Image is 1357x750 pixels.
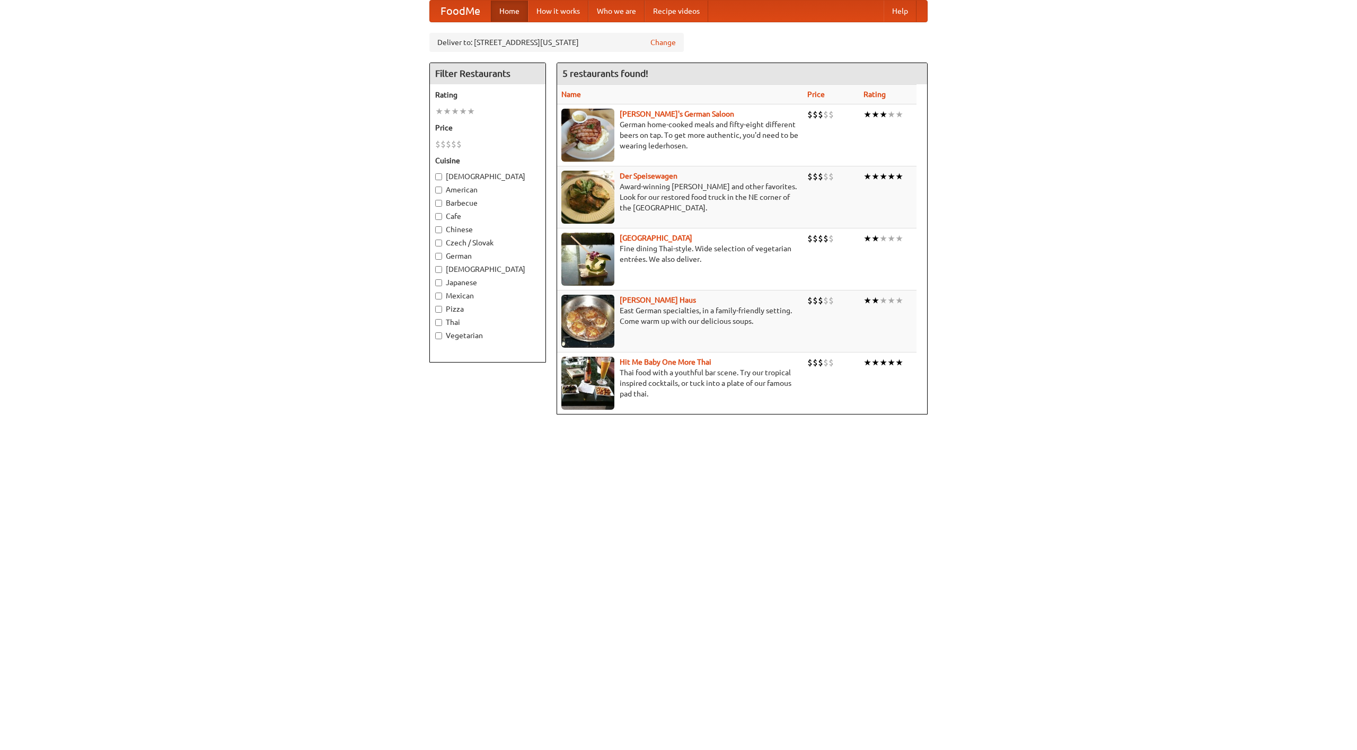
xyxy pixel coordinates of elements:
li: $ [823,109,829,120]
img: babythai.jpg [561,357,614,410]
p: East German specialties, in a family-friendly setting. Come warm up with our delicious soups. [561,305,799,327]
h5: Rating [435,90,540,100]
a: Name [561,90,581,99]
li: ★ [895,171,903,182]
input: [DEMOGRAPHIC_DATA] [435,266,442,273]
li: ★ [879,171,887,182]
li: $ [829,357,834,368]
label: German [435,251,540,261]
label: Cafe [435,211,540,222]
li: ★ [887,233,895,244]
li: $ [818,171,823,182]
input: Thai [435,319,442,326]
li: ★ [871,357,879,368]
p: Fine dining Thai-style. Wide selection of vegetarian entrées. We also deliver. [561,243,799,264]
li: ★ [871,109,879,120]
label: Japanese [435,277,540,288]
li: ★ [871,171,879,182]
a: Change [650,37,676,48]
p: Thai food with a youthful bar scene. Try our tropical inspired cocktails, or tuck into a plate of... [561,367,799,399]
a: Help [884,1,917,22]
li: ★ [895,233,903,244]
li: ★ [887,109,895,120]
li: ★ [879,295,887,306]
label: [DEMOGRAPHIC_DATA] [435,264,540,275]
a: Der Speisewagen [620,172,677,180]
label: [DEMOGRAPHIC_DATA] [435,171,540,182]
label: Czech / Slovak [435,237,540,248]
input: Barbecue [435,200,442,207]
input: Pizza [435,306,442,313]
a: How it works [528,1,588,22]
img: esthers.jpg [561,109,614,162]
input: German [435,253,442,260]
li: ★ [871,295,879,306]
li: $ [829,295,834,306]
li: ★ [451,105,459,117]
li: $ [823,357,829,368]
input: Japanese [435,279,442,286]
input: American [435,187,442,193]
img: kohlhaus.jpg [561,295,614,348]
li: ★ [443,105,451,117]
li: ★ [879,357,887,368]
a: [PERSON_NAME] Haus [620,296,696,304]
li: $ [813,233,818,244]
label: American [435,184,540,195]
input: Czech / Slovak [435,240,442,246]
li: $ [813,295,818,306]
li: $ [456,138,462,150]
ng-pluralize: 5 restaurants found! [562,68,648,78]
li: ★ [863,233,871,244]
p: Award-winning [PERSON_NAME] and other favorites. Look for our restored food truck in the NE corne... [561,181,799,213]
li: ★ [467,105,475,117]
h5: Price [435,122,540,133]
li: $ [823,171,829,182]
li: $ [823,295,829,306]
input: Chinese [435,226,442,233]
li: $ [451,138,456,150]
li: ★ [887,171,895,182]
li: $ [818,233,823,244]
a: Hit Me Baby One More Thai [620,358,711,366]
div: Deliver to: [STREET_ADDRESS][US_STATE] [429,33,684,52]
li: ★ [895,109,903,120]
label: Barbecue [435,198,540,208]
li: $ [829,233,834,244]
li: $ [818,295,823,306]
h4: Filter Restaurants [430,63,545,84]
li: $ [446,138,451,150]
li: ★ [459,105,467,117]
li: $ [435,138,440,150]
h5: Cuisine [435,155,540,166]
li: ★ [863,171,871,182]
input: Mexican [435,293,442,299]
li: ★ [435,105,443,117]
a: [PERSON_NAME]'s German Saloon [620,110,734,118]
input: Cafe [435,213,442,220]
li: $ [807,357,813,368]
a: Recipe videos [645,1,708,22]
li: $ [807,233,813,244]
img: satay.jpg [561,233,614,286]
input: [DEMOGRAPHIC_DATA] [435,173,442,180]
li: ★ [863,357,871,368]
label: Thai [435,317,540,328]
a: Rating [863,90,886,99]
li: ★ [863,295,871,306]
img: speisewagen.jpg [561,171,614,224]
li: $ [813,171,818,182]
li: ★ [863,109,871,120]
li: $ [440,138,446,150]
li: ★ [895,357,903,368]
li: $ [829,109,834,120]
a: Home [491,1,528,22]
a: [GEOGRAPHIC_DATA] [620,234,692,242]
li: ★ [871,233,879,244]
li: $ [807,295,813,306]
li: $ [829,171,834,182]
